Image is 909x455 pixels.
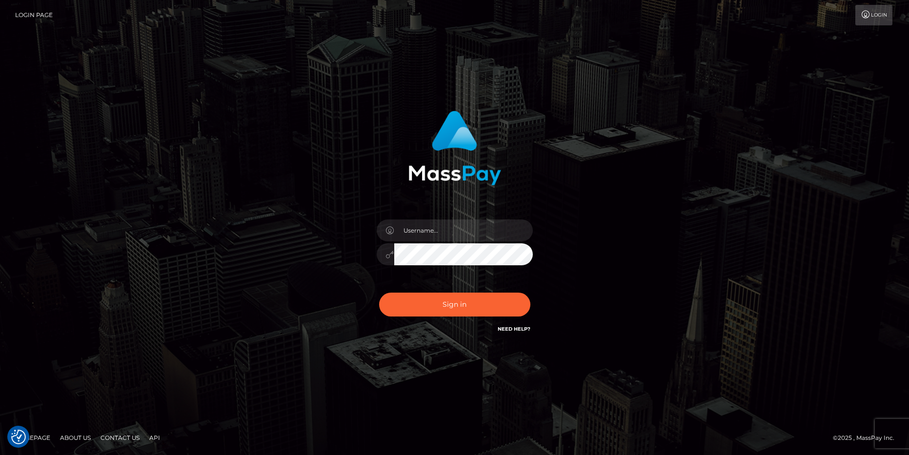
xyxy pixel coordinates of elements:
[11,430,26,444] img: Revisit consent button
[145,430,164,445] a: API
[855,5,892,25] a: Login
[15,5,53,25] a: Login Page
[97,430,143,445] a: Contact Us
[379,293,530,317] button: Sign in
[498,326,530,332] a: Need Help?
[394,219,533,241] input: Username...
[833,433,902,443] div: © 2025 , MassPay Inc.
[11,430,54,445] a: Homepage
[56,430,95,445] a: About Us
[11,430,26,444] button: Consent Preferences
[408,111,501,185] img: MassPay Login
